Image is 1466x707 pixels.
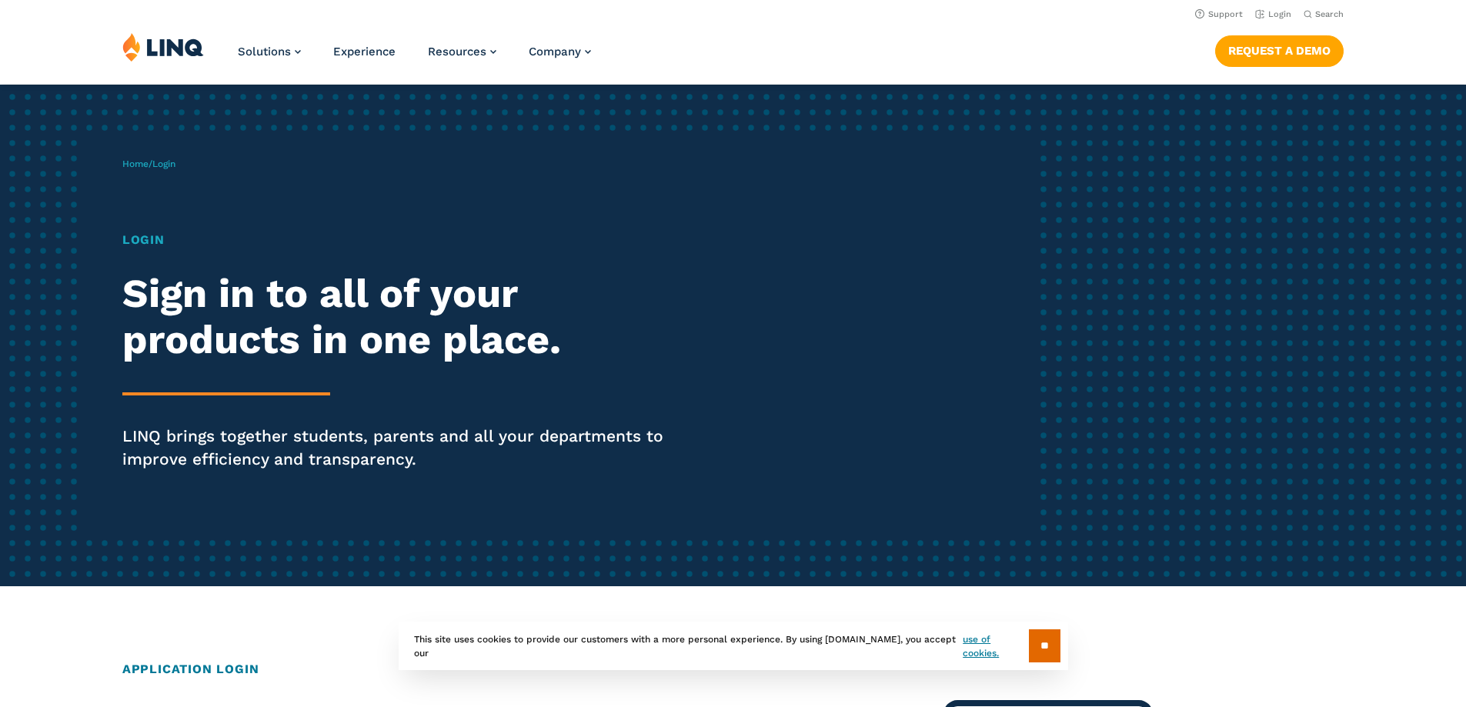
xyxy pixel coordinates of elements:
a: Request a Demo [1215,35,1344,66]
button: Open Search Bar [1304,8,1344,20]
span: Company [529,45,581,58]
span: Login [152,158,175,169]
a: Company [529,45,591,58]
h1: Login [122,231,687,249]
span: / [122,158,175,169]
span: Solutions [238,45,291,58]
h2: Sign in to all of your products in one place. [122,271,687,363]
span: Resources [428,45,486,58]
a: Login [1255,9,1291,19]
nav: Primary Navigation [238,32,591,83]
a: Solutions [238,45,301,58]
a: use of cookies. [963,632,1028,660]
span: Search [1315,9,1344,19]
nav: Button Navigation [1215,32,1344,66]
img: LINQ | K‑12 Software [122,32,204,62]
div: This site uses cookies to provide our customers with a more personal experience. By using [DOMAIN... [399,622,1068,670]
a: Experience [333,45,396,58]
a: Support [1195,9,1243,19]
a: Home [122,158,149,169]
a: Resources [428,45,496,58]
p: LINQ brings together students, parents and all your departments to improve efficiency and transpa... [122,425,687,471]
